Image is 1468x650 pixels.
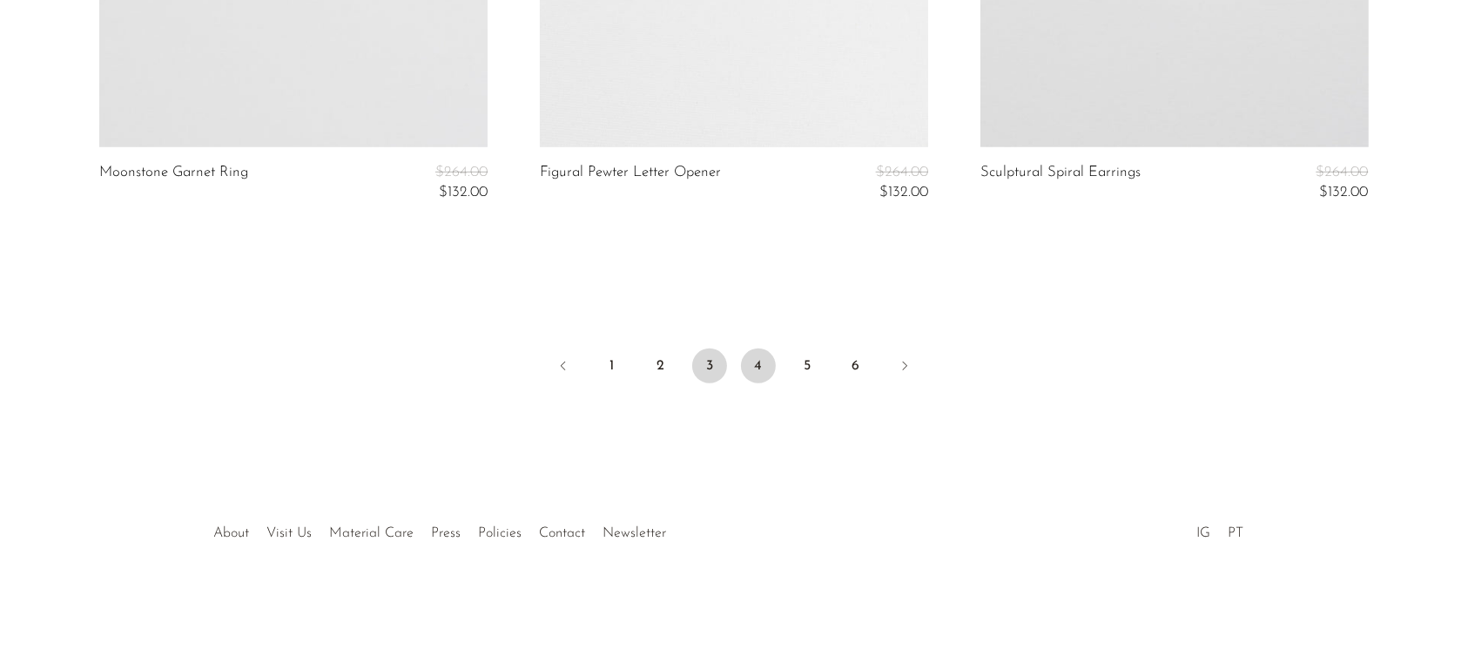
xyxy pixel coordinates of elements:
[876,165,928,179] span: $264.00
[1228,526,1243,540] a: PT
[595,349,630,383] a: 1
[540,165,721,200] a: Figural Pewter Letter Opener
[980,165,1141,200] a: Sculptural Spiral Earrings
[329,526,414,540] a: Material Care
[1196,526,1210,540] a: IG
[790,349,825,383] a: 5
[887,349,922,387] a: Next
[435,165,488,179] span: $264.00
[213,526,249,540] a: About
[879,185,928,200] span: $132.00
[546,349,581,387] a: Previous
[99,165,248,200] a: Moonstone Garnet Ring
[838,349,873,383] a: 6
[205,512,675,545] ul: Quick links
[1188,512,1252,545] ul: Social Medias
[266,526,312,540] a: Visit Us
[741,349,776,383] a: 4
[539,526,585,540] a: Contact
[478,526,522,540] a: Policies
[431,526,461,540] a: Press
[1316,165,1368,179] span: $264.00
[439,185,488,200] span: $132.00
[643,349,678,383] a: 2
[1319,185,1368,200] span: $132.00
[692,349,727,383] span: 3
